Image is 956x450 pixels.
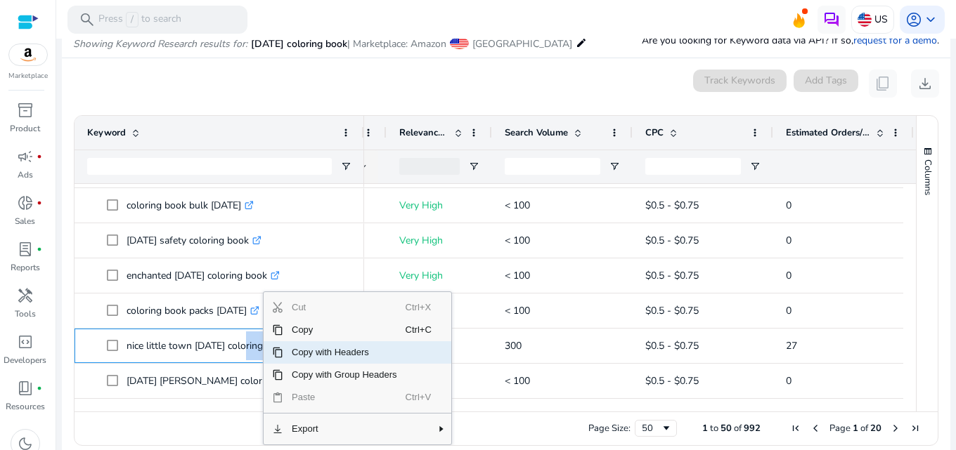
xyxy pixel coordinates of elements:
span: $0.5 - $0.75 [645,199,699,212]
span: Page [829,422,851,435]
span: book_4 [17,380,34,397]
span: 0 [786,374,792,388]
p: Marketplace [8,71,48,81]
p: [DATE] [PERSON_NAME] coloring book [127,366,313,395]
p: Very High [399,191,479,220]
p: Press to search [98,12,181,27]
div: Page Size: [588,422,631,435]
span: 20 [870,422,881,435]
span: Keyword [87,126,126,139]
span: Ctrl+X [406,296,436,319]
span: donut_small [17,194,34,211]
p: Reports [11,261,40,274]
button: download [911,70,939,98]
p: Resources [6,400,45,413]
p: Product [10,122,40,135]
div: Next Page [890,423,901,434]
span: Relevance Score [399,126,448,139]
span: $0.5 - $0.75 [645,304,699,317]
span: of [860,422,868,435]
span: code_blocks [17,333,34,350]
span: Ctrl+V [406,386,436,409]
mat-icon: edit [576,34,587,51]
img: us.svg [858,13,872,27]
span: Copy [283,319,406,341]
p: nice little town [DATE] coloring book [127,331,300,360]
span: [GEOGRAPHIC_DATA] [472,37,572,51]
div: 50 [642,422,661,435]
span: download [917,75,934,92]
span: lab_profile [17,241,34,258]
span: < 100 [505,374,530,388]
span: of [734,422,742,435]
div: First Page [790,423,801,434]
span: < 100 [505,269,530,282]
span: < 100 [505,199,530,212]
span: campaign [17,148,34,165]
span: Copy with Group Headers [283,364,406,386]
span: fiber_manual_record [37,246,42,252]
span: account_circle [905,11,922,28]
p: US [874,7,888,32]
p: Very High [399,226,479,255]
span: Estimated Orders/Month [786,126,870,139]
span: Ctrl+C [406,319,436,341]
span: to [710,422,718,435]
span: inventory_2 [17,102,34,119]
span: < 100 [505,304,530,317]
button: Open Filter Menu [340,161,351,172]
span: 1 [853,422,858,435]
span: 0 [786,304,792,317]
span: Export [283,418,406,440]
p: Developers [4,354,46,366]
span: < 100 [505,234,530,247]
span: 1 [702,422,708,435]
span: CPC [645,126,664,139]
span: search [79,11,96,28]
span: 50 [721,422,732,435]
div: Previous Page [810,423,821,434]
p: Ads [18,168,33,181]
input: Keyword Filter Input [87,158,332,175]
span: 992 [744,422,761,435]
img: amazon.svg [9,44,47,65]
span: | Marketplace: Amazon [347,37,446,51]
p: Very High [399,261,479,290]
span: Copy with Headers [283,341,406,364]
span: Search Volume [505,126,568,139]
span: $0.5 - $0.75 [645,269,699,282]
p: Sales [15,215,35,227]
i: Showing Keyword Research results for: [73,37,247,51]
span: $0.5 - $0.75 [645,339,699,352]
div: Context Menu [263,291,452,445]
span: fiber_manual_record [37,200,42,206]
button: Open Filter Menu [609,161,620,172]
span: $0.5 - $0.75 [645,374,699,388]
span: 300 [505,339,522,352]
p: coloring book packs [DATE] [127,296,259,325]
span: keyboard_arrow_down [922,11,939,28]
span: Columns [922,159,934,195]
span: Paste [283,386,406,409]
span: / [126,12,138,27]
div: Last Page [910,423,921,434]
span: 27 [786,339,797,352]
span: 0 [786,234,792,247]
input: Search Volume Filter Input [505,158,600,175]
span: handyman [17,287,34,304]
span: fiber_manual_record [37,154,42,159]
p: coloring book bulk [DATE] [127,191,254,220]
p: [DATE] safety coloring book [127,226,261,255]
span: 0 [786,199,792,212]
p: Tools [15,307,36,320]
div: Page Size [635,420,677,437]
button: Open Filter Menu [468,161,479,172]
span: [DATE] coloring book [251,37,347,51]
span: 0 [786,269,792,282]
button: Open Filter Menu [749,161,761,172]
input: CPC Filter Input [645,158,741,175]
p: enchanted [DATE] coloring book [127,261,280,290]
span: Cut [283,296,406,319]
span: $0.5 - $0.75 [645,234,699,247]
span: fiber_manual_record [37,385,42,391]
